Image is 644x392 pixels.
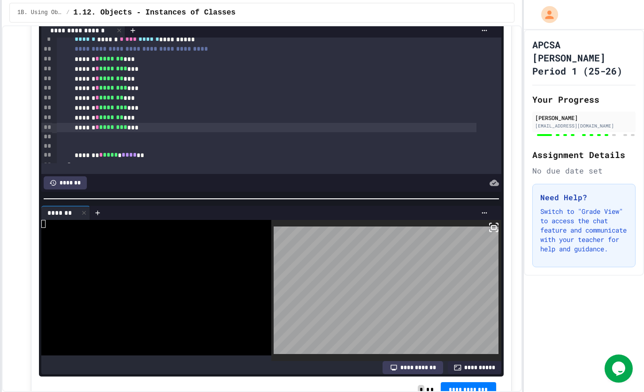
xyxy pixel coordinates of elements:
h2: Assignment Details [532,148,636,161]
span: 1.12. Objects - Instances of Classes [73,7,236,18]
div: No due date set [532,165,636,176]
span: / [66,9,69,16]
div: [PERSON_NAME] [535,113,633,122]
iframe: chat widget [605,354,635,383]
h2: Your Progress [532,93,636,106]
p: Switch to "Grade View" to access the chat feature and communicate with your teacher for help and ... [540,207,628,254]
span: 1B. Using Objects [17,9,62,16]
div: [EMAIL_ADDRESS][DOMAIN_NAME] [535,122,633,129]
h3: Need Help? [540,192,628,203]
div: My Account [531,4,560,25]
h1: APCSA [PERSON_NAME] Period 1 (25-26) [532,38,636,77]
